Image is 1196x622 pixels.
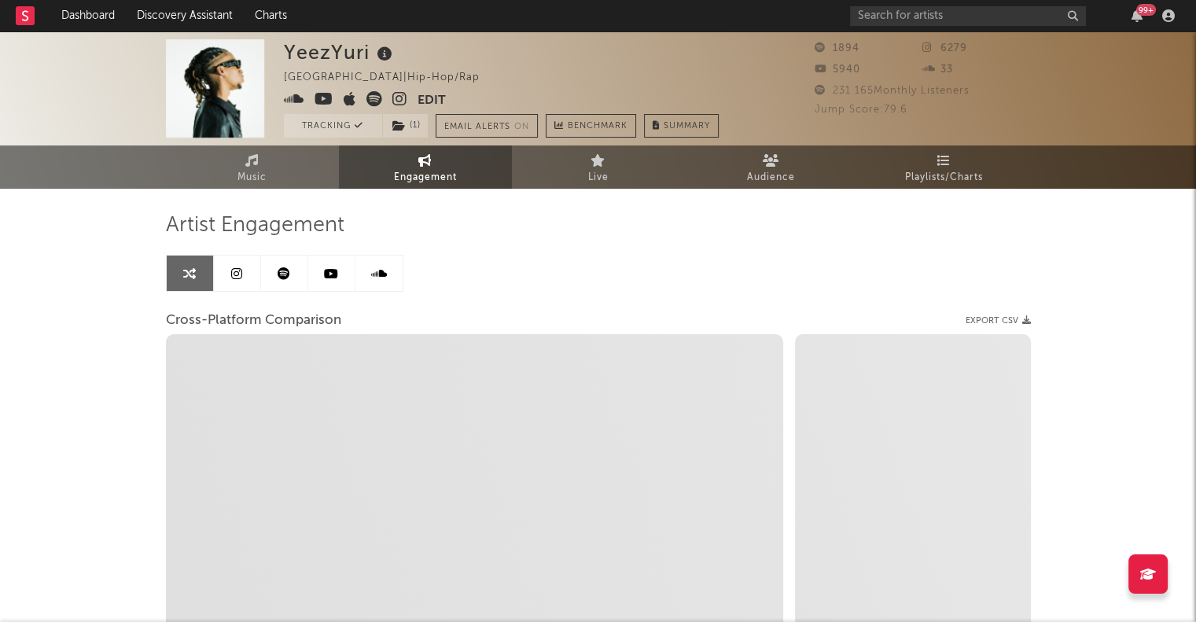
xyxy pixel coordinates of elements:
a: Live [512,145,685,189]
span: Benchmark [568,117,627,136]
span: Jump Score: 79.6 [815,105,907,115]
div: YeezYuri [284,39,396,65]
div: 99 + [1136,4,1156,16]
a: Engagement [339,145,512,189]
span: Summary [664,122,710,131]
span: 6279 [922,43,967,53]
span: Artist Engagement [166,216,344,235]
span: Live [588,168,609,187]
span: Playlists/Charts [905,168,983,187]
input: Search for artists [850,6,1086,26]
span: Engagement [394,168,457,187]
button: (1) [383,114,428,138]
a: Music [166,145,339,189]
span: 231 165 Monthly Listeners [815,86,970,96]
div: [GEOGRAPHIC_DATA] | Hip-Hop/Rap [284,68,498,87]
span: ( 1 ) [382,114,429,138]
a: Audience [685,145,858,189]
span: Audience [747,168,795,187]
button: Edit [418,91,446,111]
em: On [514,123,529,131]
button: Export CSV [966,316,1031,326]
span: 33 [922,64,953,75]
span: Cross-Platform Comparison [166,311,341,330]
a: Benchmark [546,114,636,138]
button: Summary [644,114,719,138]
button: Tracking [284,114,382,138]
a: Playlists/Charts [858,145,1031,189]
button: Email AlertsOn [436,114,538,138]
button: 99+ [1132,9,1143,22]
span: 5940 [815,64,860,75]
span: Music [237,168,267,187]
span: 1894 [815,43,859,53]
